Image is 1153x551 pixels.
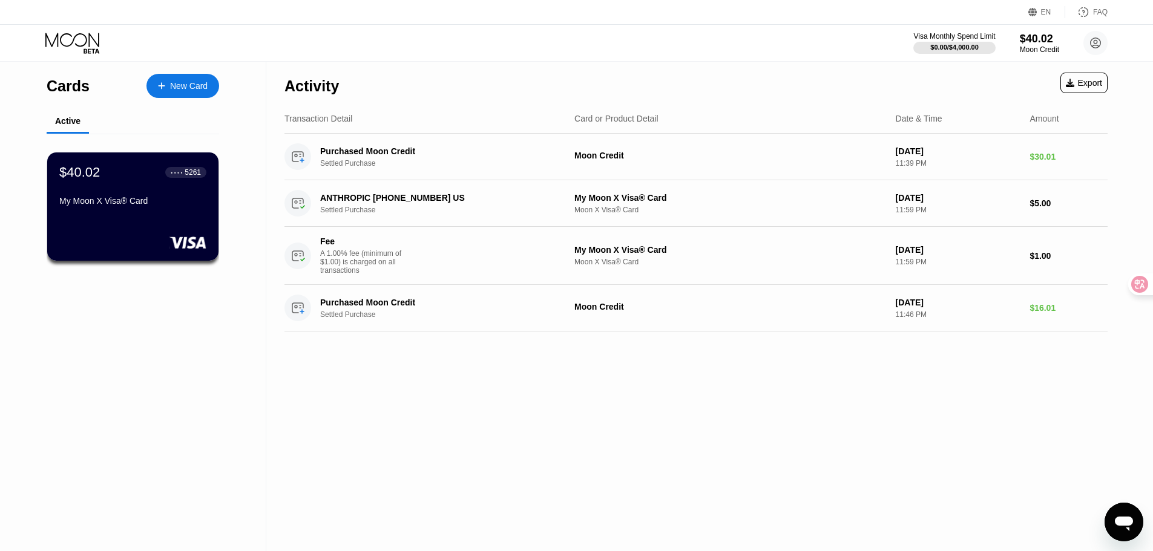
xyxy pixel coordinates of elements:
div: $1.00 [1030,251,1108,261]
div: Export [1060,73,1108,93]
div: $40.02 [59,165,100,180]
div: Moon X Visa® Card [574,258,886,266]
div: Transaction Detail [284,114,352,123]
div: Active [55,116,80,126]
div: Purchased Moon CreditSettled PurchaseMoon Credit[DATE]11:39 PM$30.01 [284,134,1108,180]
div: ANTHROPIC [PHONE_NUMBER] USSettled PurchaseMy Moon X Visa® CardMoon X Visa® Card[DATE]11:59 PM$5.00 [284,180,1108,227]
div: EN [1041,8,1051,16]
div: $40.02Moon Credit [1020,33,1059,54]
div: $30.01 [1030,152,1108,161]
div: [DATE] [896,193,1020,203]
div: Cards [47,77,90,95]
div: FAQ [1093,8,1108,16]
div: $0.00 / $4,000.00 [930,44,979,51]
div: [DATE] [896,146,1020,156]
div: Moon Credit [574,302,886,311]
div: Moon Credit [574,151,886,160]
div: 11:59 PM [896,206,1020,214]
div: ● ● ● ● [171,171,183,174]
div: FAQ [1065,6,1108,18]
div: Visa Monthly Spend Limit$0.00/$4,000.00 [913,32,995,54]
div: [DATE] [896,245,1020,255]
div: My Moon X Visa® Card [574,193,886,203]
div: ANTHROPIC [PHONE_NUMBER] US [320,193,555,203]
div: My Moon X Visa® Card [59,196,206,206]
div: Export [1066,78,1102,88]
div: My Moon X Visa® Card [574,245,886,255]
div: $40.02● ● ● ●5261My Moon X Visa® Card [47,152,218,261]
div: A 1.00% fee (minimum of $1.00) is charged on all transactions [320,249,411,275]
div: Settled Purchase [320,206,573,214]
div: Settled Purchase [320,310,573,319]
div: $40.02 [1020,33,1059,45]
div: Moon Credit [1020,45,1059,54]
div: FeeA 1.00% fee (minimum of $1.00) is charged on all transactionsMy Moon X Visa® CardMoon X Visa® ... [284,227,1108,285]
iframe: 启动消息传送窗口的按钮 [1105,503,1143,541]
div: Visa Monthly Spend Limit [913,32,995,41]
div: 11:46 PM [896,310,1020,319]
div: [DATE] [896,298,1020,307]
div: Purchased Moon Credit [320,298,555,307]
div: 5261 [185,168,201,177]
div: Date & Time [896,114,942,123]
div: 11:59 PM [896,258,1020,266]
div: $5.00 [1030,198,1108,208]
div: EN [1028,6,1065,18]
div: $16.01 [1030,303,1108,313]
div: 11:39 PM [896,159,1020,168]
div: Activity [284,77,339,95]
div: New Card [170,81,208,91]
div: Fee [320,236,405,246]
div: Settled Purchase [320,159,573,168]
div: Purchased Moon Credit [320,146,555,156]
div: New Card [146,74,219,98]
div: Card or Product Detail [574,114,659,123]
div: Moon X Visa® Card [574,206,886,214]
div: Purchased Moon CreditSettled PurchaseMoon Credit[DATE]11:46 PM$16.01 [284,285,1108,331]
div: Amount [1030,114,1059,123]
